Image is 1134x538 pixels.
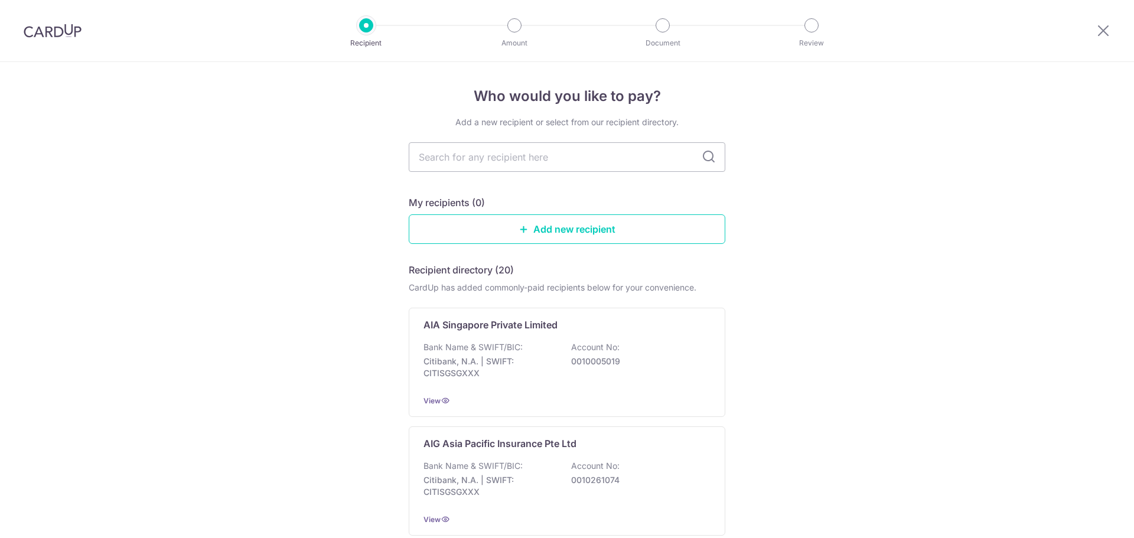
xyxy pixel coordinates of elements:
[571,460,620,472] p: Account No:
[24,24,82,38] img: CardUp
[423,396,441,405] a: View
[471,37,558,49] p: Amount
[409,214,725,244] a: Add new recipient
[409,195,485,210] h5: My recipients (0)
[409,282,725,294] div: CardUp has added commonly-paid recipients below for your convenience.
[423,318,558,332] p: AIA Singapore Private Limited
[322,37,410,49] p: Recipient
[619,37,706,49] p: Document
[571,356,703,367] p: 0010005019
[423,436,576,451] p: AIG Asia Pacific Insurance Pte Ltd
[409,263,514,277] h5: Recipient directory (20)
[423,515,441,524] a: View
[571,474,703,486] p: 0010261074
[423,474,556,498] p: Citibank, N.A. | SWIFT: CITISGSGXXX
[409,86,725,107] h4: Who would you like to pay?
[571,341,620,353] p: Account No:
[1058,503,1122,532] iframe: Opens a widget where you can find more information
[423,341,523,353] p: Bank Name & SWIFT/BIC:
[409,142,725,172] input: Search for any recipient here
[409,116,725,128] div: Add a new recipient or select from our recipient directory.
[423,356,556,379] p: Citibank, N.A. | SWIFT: CITISGSGXXX
[768,37,855,49] p: Review
[423,460,523,472] p: Bank Name & SWIFT/BIC:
